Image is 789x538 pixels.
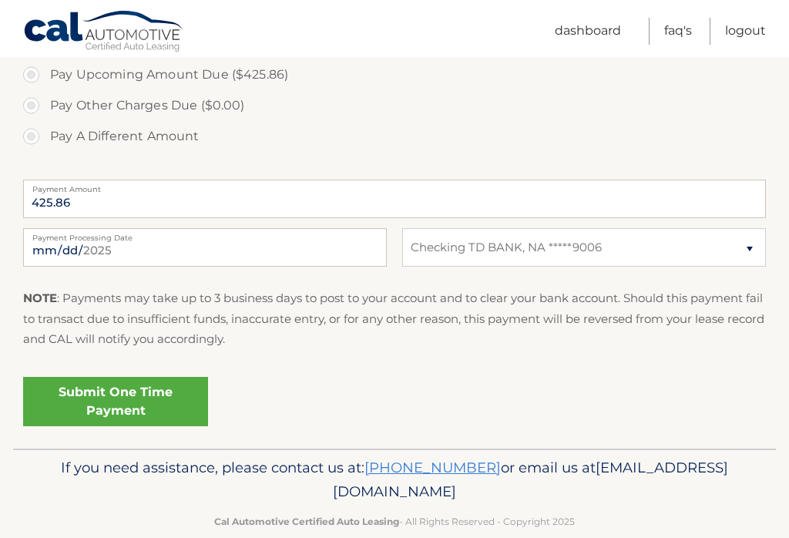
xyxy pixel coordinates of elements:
[214,516,399,527] strong: Cal Automotive Certified Auto Leasing
[36,456,753,505] p: If you need assistance, please contact us at: or email us at
[23,180,766,192] label: Payment Amount
[23,228,387,267] input: Payment Date
[364,459,501,476] a: [PHONE_NUMBER]
[725,18,766,45] a: Logout
[23,228,387,240] label: Payment Processing Date
[23,180,766,218] input: Payment Amount
[555,18,621,45] a: Dashboard
[36,513,753,530] p: - All Rights Reserved - Copyright 2025
[664,18,692,45] a: FAQ's
[23,291,57,305] strong: NOTE
[23,90,766,121] label: Pay Other Charges Due ($0.00)
[23,377,208,426] a: Submit One Time Payment
[23,121,766,152] label: Pay A Different Amount
[23,59,766,90] label: Pay Upcoming Amount Due ($425.86)
[23,288,766,349] p: : Payments may take up to 3 business days to post to your account and to clear your bank account....
[23,10,185,55] a: Cal Automotive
